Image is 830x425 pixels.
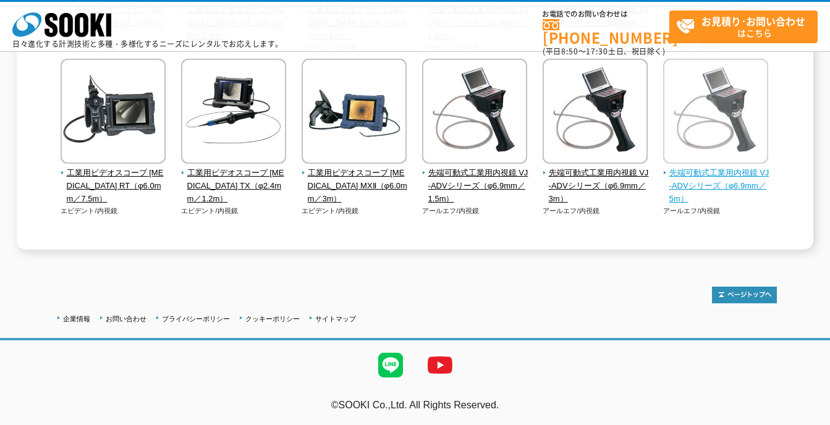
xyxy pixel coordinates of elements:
span: 先端可動式工業用内視鏡 VJ-ADVシリーズ（φ6.9mm／5m） [663,167,769,205]
a: 工業用ビデオスコープ [MEDICAL_DATA] RT（φ6.0mm／7.5m） [61,155,166,205]
a: 先端可動式工業用内視鏡 VJ-ADVシリーズ（φ6.9mm／1.5m） [422,155,528,205]
strong: お見積り･お問い合わせ [701,14,805,28]
p: 日々進化する計測技術と多種・多様化するニーズにレンタルでお応えします。 [12,40,283,48]
span: 8:50 [561,46,578,57]
img: 工業用ビデオスコープ IPLEX TX（φ2.4mm／1.2m） [181,59,286,167]
span: お電話でのお問い合わせは [543,11,669,18]
p: エビデント/内視鏡 [181,206,287,216]
img: 先端可動式工業用内視鏡 VJ-ADVシリーズ（φ6.9mm／3m） [543,59,648,167]
a: テストMail [782,413,830,423]
p: アールエフ/内視鏡 [663,206,769,216]
img: 工業用ビデオスコープ IPLEX MXⅡ（φ6.0mm／3m） [302,59,407,167]
a: お問い合わせ [106,315,146,322]
a: [PHONE_NUMBER] [543,19,669,44]
p: アールエフ/内視鏡 [543,206,648,216]
a: 工業用ビデオスコープ [MEDICAL_DATA] MXⅡ（φ6.0mm／3m） [302,155,407,205]
img: YouTube [415,340,465,390]
span: (平日 ～ 土日、祝日除く) [543,46,665,57]
a: 工業用ビデオスコープ [MEDICAL_DATA] TX（φ2.4mm／1.2m） [181,155,287,205]
p: アールエフ/内視鏡 [422,206,528,216]
span: 17:30 [586,46,608,57]
a: 先端可動式工業用内視鏡 VJ-ADVシリーズ（φ6.9mm／3m） [543,155,648,205]
span: 先端可動式工業用内視鏡 VJ-ADVシリーズ（φ6.9mm／3m） [543,167,648,205]
img: 工業用ビデオスコープ IPLEX RT（φ6.0mm／7.5m） [61,59,166,167]
img: LINE [366,340,415,390]
span: 先端可動式工業用内視鏡 VJ-ADVシリーズ（φ6.9mm／1.5m） [422,167,528,205]
a: サイトマップ [315,315,356,322]
a: プライバシーポリシー [162,315,230,322]
span: 工業用ビデオスコープ [MEDICAL_DATA] TX（φ2.4mm／1.2m） [181,167,287,205]
img: 先端可動式工業用内視鏡 VJ-ADVシリーズ（φ6.9mm／5m） [663,59,768,167]
span: はこちら [676,11,817,42]
a: 企業情報 [63,315,90,322]
a: お見積り･お問い合わせはこちら [669,11,818,43]
img: トップページへ [712,287,777,303]
a: クッキーポリシー [245,315,300,322]
span: 工業用ビデオスコープ [MEDICAL_DATA] MXⅡ（φ6.0mm／3m） [302,167,407,205]
p: エビデント/内視鏡 [302,206,407,216]
span: 工業用ビデオスコープ [MEDICAL_DATA] RT（φ6.0mm／7.5m） [61,167,166,205]
img: 先端可動式工業用内視鏡 VJ-ADVシリーズ（φ6.9mm／1.5m） [422,59,527,167]
p: エビデント/内視鏡 [61,206,166,216]
a: 先端可動式工業用内視鏡 VJ-ADVシリーズ（φ6.9mm／5m） [663,155,769,205]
